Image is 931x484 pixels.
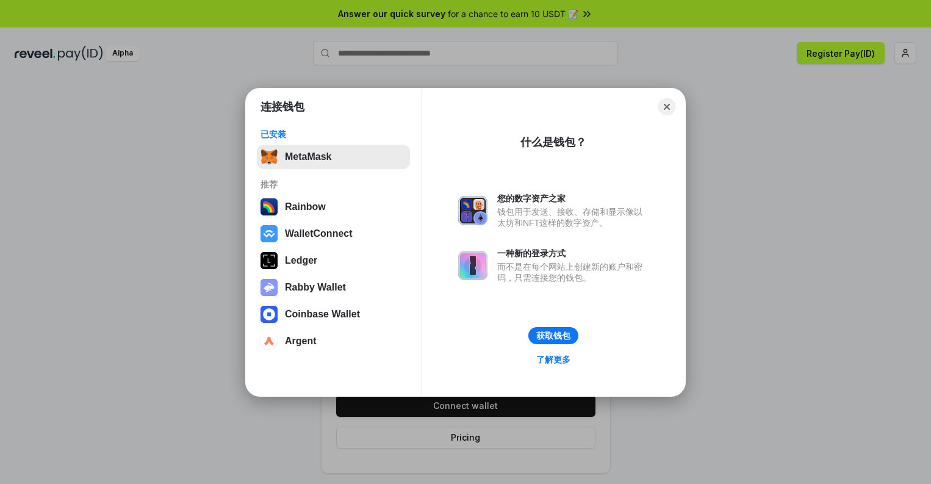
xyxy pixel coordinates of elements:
button: Ledger [257,248,410,273]
div: WalletConnect [285,228,353,239]
img: svg+xml,%3Csvg%20xmlns%3D%22http%3A%2F%2Fwww.w3.org%2F2000%2Fsvg%22%20fill%3D%22none%22%20viewBox... [458,251,487,280]
div: 了解更多 [536,354,570,365]
button: 获取钱包 [528,327,578,344]
div: 而不是在每个网站上创建新的账户和密码，只需连接您的钱包。 [497,261,649,283]
img: svg+xml,%3Csvg%20width%3D%2228%22%20height%3D%2228%22%20viewBox%3D%220%200%2028%2028%22%20fill%3D... [261,306,278,323]
div: Coinbase Wallet [285,309,360,320]
button: Argent [257,329,410,353]
img: svg+xml,%3Csvg%20width%3D%2228%22%20height%3D%2228%22%20viewBox%3D%220%200%2028%2028%22%20fill%3D... [261,333,278,350]
img: svg+xml,%3Csvg%20xmlns%3D%22http%3A%2F%2Fwww.w3.org%2F2000%2Fsvg%22%20width%3D%2228%22%20height%3... [261,252,278,269]
div: 已安装 [261,129,406,140]
img: svg+xml,%3Csvg%20fill%3D%22none%22%20height%3D%2233%22%20viewBox%3D%220%200%2035%2033%22%20width%... [261,148,278,165]
h1: 连接钱包 [261,99,304,114]
div: Rabby Wallet [285,282,346,293]
div: Rainbow [285,201,326,212]
img: svg+xml,%3Csvg%20xmlns%3D%22http%3A%2F%2Fwww.w3.org%2F2000%2Fsvg%22%20fill%3D%22none%22%20viewBox... [261,279,278,296]
div: 获取钱包 [536,330,570,341]
button: MetaMask [257,145,410,169]
div: Argent [285,336,317,347]
div: MetaMask [285,151,331,162]
div: 推荐 [261,179,406,190]
div: 一种新的登录方式 [497,248,649,259]
a: 了解更多 [529,352,578,367]
img: svg+xml,%3Csvg%20width%3D%2228%22%20height%3D%2228%22%20viewBox%3D%220%200%2028%2028%22%20fill%3D... [261,225,278,242]
div: 您的数字资产之家 [497,193,649,204]
img: svg+xml,%3Csvg%20width%3D%22120%22%20height%3D%22120%22%20viewBox%3D%220%200%20120%20120%22%20fil... [261,198,278,215]
button: WalletConnect [257,222,410,246]
button: Coinbase Wallet [257,302,410,327]
button: Close [658,98,675,115]
div: Ledger [285,255,317,266]
div: 钱包用于发送、接收、存储和显示像以太坊和NFT这样的数字资产。 [497,206,649,228]
button: Rainbow [257,195,410,219]
div: 什么是钱包？ [520,135,586,150]
img: svg+xml,%3Csvg%20xmlns%3D%22http%3A%2F%2Fwww.w3.org%2F2000%2Fsvg%22%20fill%3D%22none%22%20viewBox... [458,196,487,225]
button: Rabby Wallet [257,275,410,300]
